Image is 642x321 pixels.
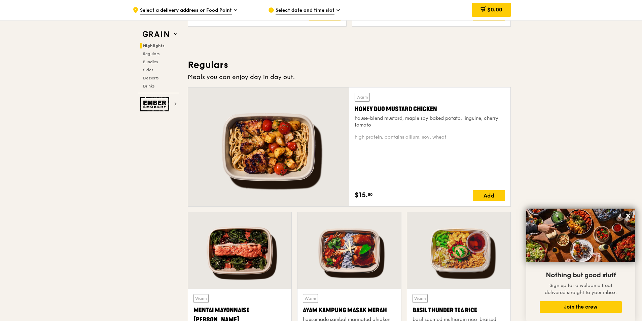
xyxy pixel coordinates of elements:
span: $0.00 [487,6,502,13]
div: Warm [193,294,209,303]
span: Highlights [143,43,165,48]
span: Regulars [143,51,159,56]
img: Ember Smokery web logo [140,97,171,111]
span: 50 [368,192,373,197]
div: Warm [355,93,370,102]
div: Add [473,190,505,201]
div: Meals you can enjoy day in day out. [188,72,511,82]
div: Add [309,10,341,21]
button: Close [623,210,634,221]
div: Honey Duo Mustard Chicken [355,104,505,114]
div: Warm [413,294,428,303]
span: $15. [355,190,368,200]
span: Sign up for a welcome treat delivered straight to your inbox. [545,283,617,295]
span: Sides [143,68,153,72]
img: DSC07876-Edit02-Large.jpeg [526,209,635,262]
div: high protein, contains allium, soy, wheat [355,134,505,141]
div: Ayam Kampung Masak Merah [303,306,395,315]
span: Drinks [143,84,154,88]
button: Join the crew [540,301,622,313]
div: Warm [303,294,318,303]
span: Desserts [143,76,158,80]
div: house-blend mustard, maple soy baked potato, linguine, cherry tomato [355,115,505,129]
img: Grain web logo [140,28,171,40]
div: Add [473,10,505,21]
span: Select date and time slot [276,7,334,14]
div: Basil Thunder Tea Rice [413,306,505,315]
span: Select a delivery address or Food Point [140,7,232,14]
h3: Regulars [188,59,511,71]
span: Bundles [143,60,158,64]
span: Nothing but good stuff [546,271,616,279]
